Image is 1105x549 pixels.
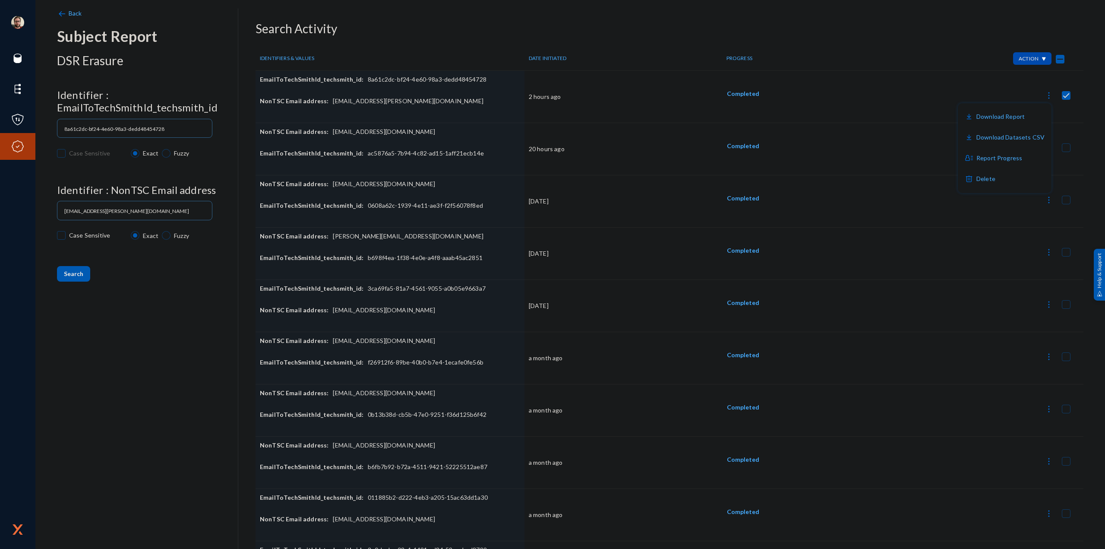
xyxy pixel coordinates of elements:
img: icon-delete.svg [965,175,973,183]
img: icon-download.svg [965,113,973,121]
img: icon-download.svg [965,133,973,141]
button: Report Progress [958,148,1051,169]
img: icon-subject-data.svg [965,154,973,162]
button: Download Report [958,107,1051,127]
button: Delete [958,169,1051,190]
button: Download Datasets CSV [958,127,1051,148]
